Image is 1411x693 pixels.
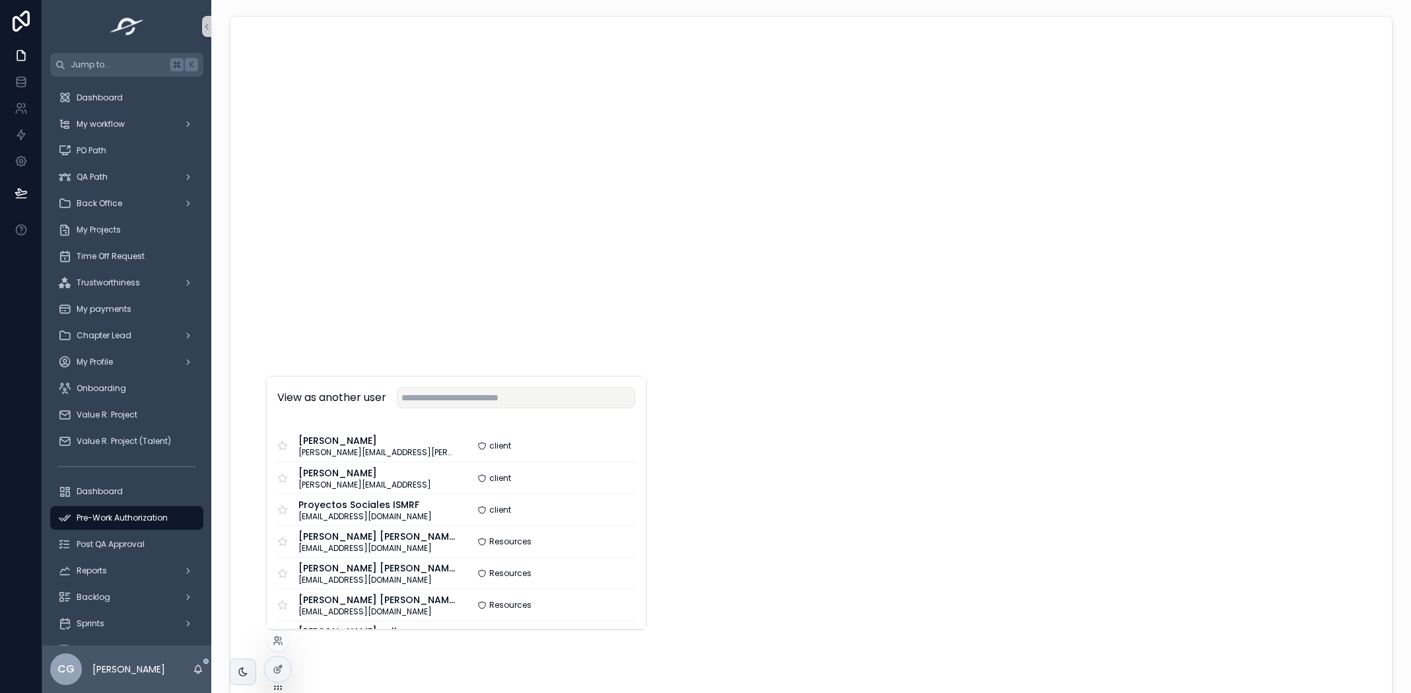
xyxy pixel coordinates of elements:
[50,585,203,609] a: Backlog
[298,447,456,458] span: [PERSON_NAME][EMAIL_ADDRESS][PERSON_NAME][DOMAIN_NAME]
[77,436,171,447] span: Value R. Project (Talent)
[50,429,203,453] a: Value R. Project (Talent)
[77,198,122,209] span: Back Office
[92,663,165,676] p: [PERSON_NAME]
[77,592,110,602] span: Backlog
[50,403,203,427] a: Value R. Project
[50,638,203,662] a: QA
[298,593,456,606] span: [PERSON_NAME] [PERSON_NAME]
[50,297,203,321] a: My payments
[298,498,432,511] span: Proyectos Sociales ISMRF
[50,218,203,242] a: My Projects
[57,661,75,677] span: Cg
[50,86,203,110] a: Dashboard
[50,350,203,374] a: My Profile
[71,59,165,70] span: Jump to...
[298,480,431,490] span: [PERSON_NAME][EMAIL_ADDRESS]
[42,77,211,645] div: scrollable content
[77,383,126,394] span: Onboarding
[489,568,532,579] span: Resources
[50,53,203,77] button: Jump to...K
[50,244,203,268] a: Time Off Request
[77,304,131,314] span: My payments
[50,165,203,189] a: QA Path
[50,480,203,503] a: Dashboard
[489,441,511,451] span: client
[77,513,168,523] span: Pre-Work Authorization
[298,466,431,480] span: [PERSON_NAME]
[50,139,203,163] a: PO Path
[77,618,104,629] span: Sprints
[50,112,203,136] a: My workflow
[489,536,532,547] span: Resources
[77,486,123,497] span: Dashboard
[50,506,203,530] a: Pre-Work Authorization
[77,357,113,367] span: My Profile
[77,172,108,182] span: QA Path
[298,562,456,575] span: [PERSON_NAME] [PERSON_NAME] [PERSON_NAME]
[77,277,140,288] span: Trustworthiness
[50,532,203,556] a: Post QA Approval
[77,119,125,129] span: My workflow
[50,192,203,215] a: Back Office
[77,645,88,655] span: QA
[50,377,203,400] a: Onboarding
[489,473,511,484] span: client
[77,92,123,103] span: Dashboard
[77,145,106,156] span: PO Path
[77,330,131,341] span: Chapter Lead
[489,600,532,610] span: Resources
[298,543,456,554] span: [EMAIL_ADDRESS][DOMAIN_NAME]
[77,251,145,262] span: Time Off Request
[50,271,203,295] a: Trustworthiness
[77,539,145,550] span: Post QA Approval
[106,16,148,37] img: App logo
[298,575,456,585] span: [EMAIL_ADDRESS][DOMAIN_NAME]
[489,505,511,515] span: client
[77,565,107,576] span: Reports
[298,511,432,522] span: [EMAIL_ADDRESS][DOMAIN_NAME]
[77,410,137,420] span: Value R. Project
[50,559,203,583] a: Reports
[298,606,456,617] span: [EMAIL_ADDRESS][DOMAIN_NAME]
[277,390,386,406] h2: View as another user
[50,324,203,347] a: Chapter Lead
[186,59,197,70] span: K
[298,625,432,638] span: [PERSON_NAME] null
[77,225,121,235] span: My Projects
[50,612,203,636] a: Sprints
[298,434,456,447] span: [PERSON_NAME]
[298,530,456,543] span: [PERSON_NAME] [PERSON_NAME] null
